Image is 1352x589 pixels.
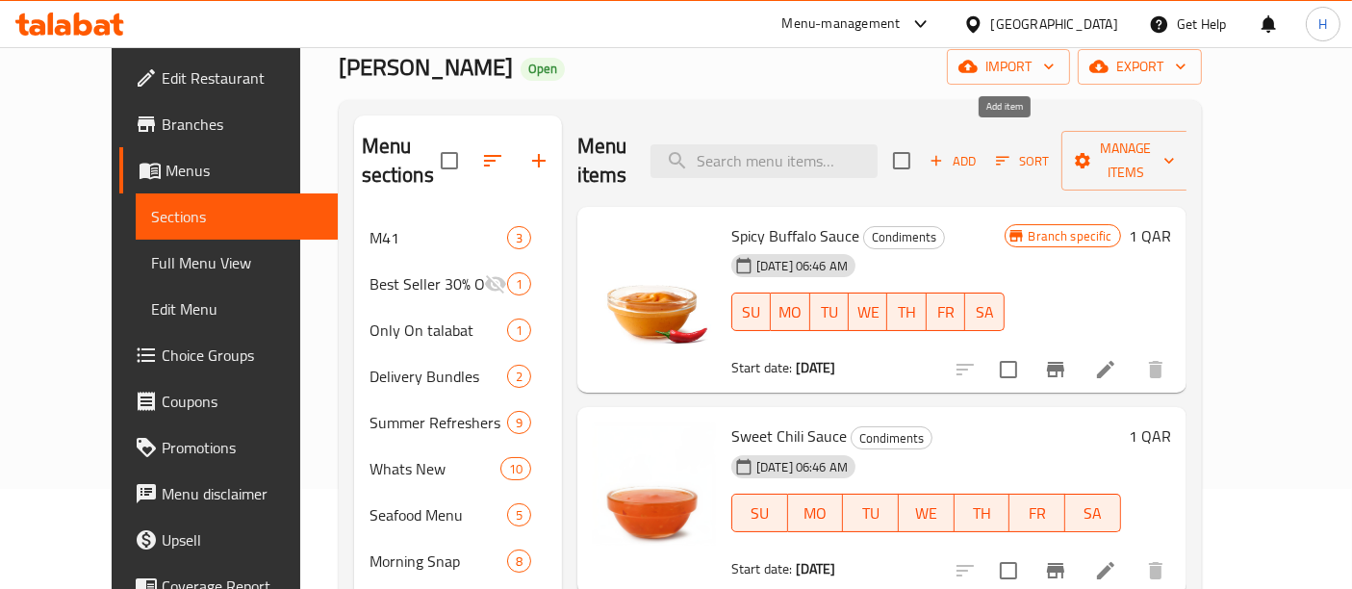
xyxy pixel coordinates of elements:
button: delete [1133,346,1179,393]
input: search [650,144,878,178]
button: Branch-specific-item [1033,346,1079,393]
a: Sections [136,193,338,240]
span: import [962,55,1055,79]
span: Whats New [370,457,500,480]
div: Summer Refreshers9 [354,399,562,446]
button: FR [1009,494,1065,532]
span: Start date: [731,556,793,581]
button: SA [1065,494,1121,532]
a: Edit menu item [1094,358,1117,381]
div: Only On talabat1 [354,307,562,353]
span: TH [962,499,1003,527]
span: Choice Groups [162,344,322,367]
div: Condiments [851,426,932,449]
span: Start date: [731,355,793,380]
span: 3 [508,229,530,247]
span: Menus [166,159,322,182]
span: Select all sections [429,141,470,181]
button: WE [849,293,887,331]
div: items [507,272,531,295]
button: TU [810,293,849,331]
a: Menus [119,147,338,193]
span: 1 [508,275,530,294]
div: Whats New10 [354,446,562,492]
span: Menu disclaimer [162,482,322,505]
span: SU [740,298,763,326]
a: Full Menu View [136,240,338,286]
span: Open [521,61,565,77]
span: TU [851,499,891,527]
button: TH [887,293,926,331]
span: Select to update [988,349,1029,390]
button: FR [927,293,965,331]
span: Manage items [1077,137,1175,185]
span: Delivery Bundles [370,365,507,388]
span: Sort [996,150,1049,172]
button: export [1078,49,1202,85]
div: Condiments [863,226,945,249]
div: Open [521,58,565,81]
h2: Menu sections [362,132,441,190]
div: items [507,365,531,388]
span: 10 [501,460,530,478]
span: Morning Snap [370,550,507,573]
a: Edit menu item [1094,559,1117,582]
div: M41 [370,226,507,249]
span: 5 [508,506,530,525]
button: SU [731,293,771,331]
button: Add [922,146,983,176]
a: Edit Restaurant [119,55,338,101]
div: Morning Snap8 [354,538,562,584]
div: Best Seller 30% OFF1 [354,261,562,307]
span: Select section [881,141,922,181]
button: Add section [516,138,562,184]
button: MO [788,494,844,532]
span: Edit Menu [151,297,322,320]
span: Best Seller 30% OFF [370,272,484,295]
a: Choice Groups [119,332,338,378]
span: Coupons [162,390,322,413]
span: [DATE] 06:46 AM [749,257,855,275]
div: items [507,411,531,434]
div: items [507,226,531,249]
span: Only On talabat [370,319,507,342]
span: 2 [508,368,530,386]
button: MO [771,293,809,331]
a: Branches [119,101,338,147]
h2: Menu items [577,132,627,190]
button: TH [955,494,1010,532]
span: SU [740,499,780,527]
img: Spicy Buffalo Sauce [593,222,716,346]
span: Add [927,150,979,172]
button: SU [731,494,788,532]
span: [DATE] 06:46 AM [749,458,855,476]
div: M413 [354,215,562,261]
span: H [1318,13,1327,35]
button: SA [965,293,1004,331]
button: import [947,49,1070,85]
div: Menu-management [782,13,901,36]
span: [PERSON_NAME] [339,45,513,89]
a: Menu disclaimer [119,471,338,517]
a: Upsell [119,517,338,563]
a: Coupons [119,378,338,424]
span: Condiments [864,226,944,248]
span: Full Menu View [151,251,322,274]
span: Spicy Buffalo Sauce [731,221,859,250]
span: Sweet Chili Sauce [731,422,847,450]
div: Seafood Menu5 [354,492,562,538]
span: FR [934,298,957,326]
span: Condiments [852,427,931,449]
span: Seafood Menu [370,503,507,526]
span: export [1093,55,1186,79]
span: Sections [151,205,322,228]
span: Promotions [162,436,322,459]
h6: 1 QAR [1129,423,1171,449]
img: Sweet Chili Sauce [593,423,716,546]
div: items [507,319,531,342]
button: TU [843,494,899,532]
span: SA [1073,499,1113,527]
span: Upsell [162,528,322,551]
